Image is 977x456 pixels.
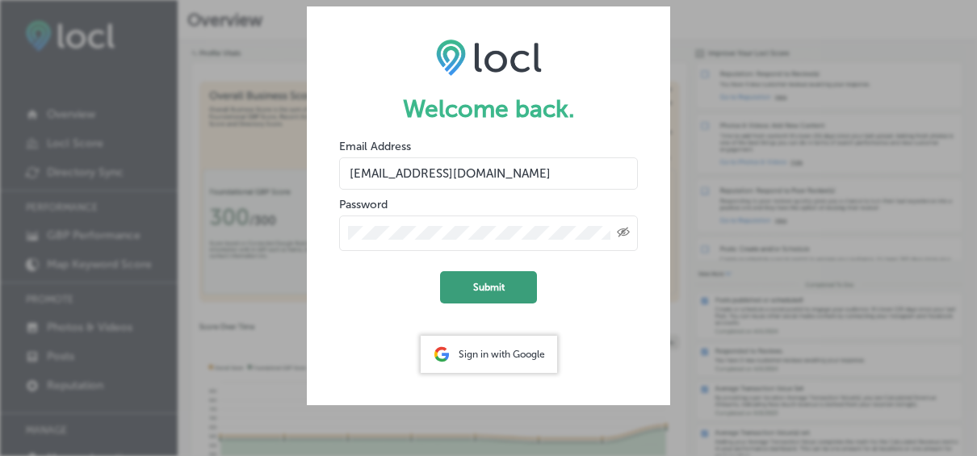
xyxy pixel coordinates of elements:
div: Sign in with Google [421,336,557,373]
img: LOCL logo [436,39,542,76]
label: Password [339,198,388,211]
span: Toggle password visibility [617,226,630,241]
button: Submit [440,271,537,303]
h1: Welcome back. [339,94,638,123]
label: Email Address [339,140,411,153]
